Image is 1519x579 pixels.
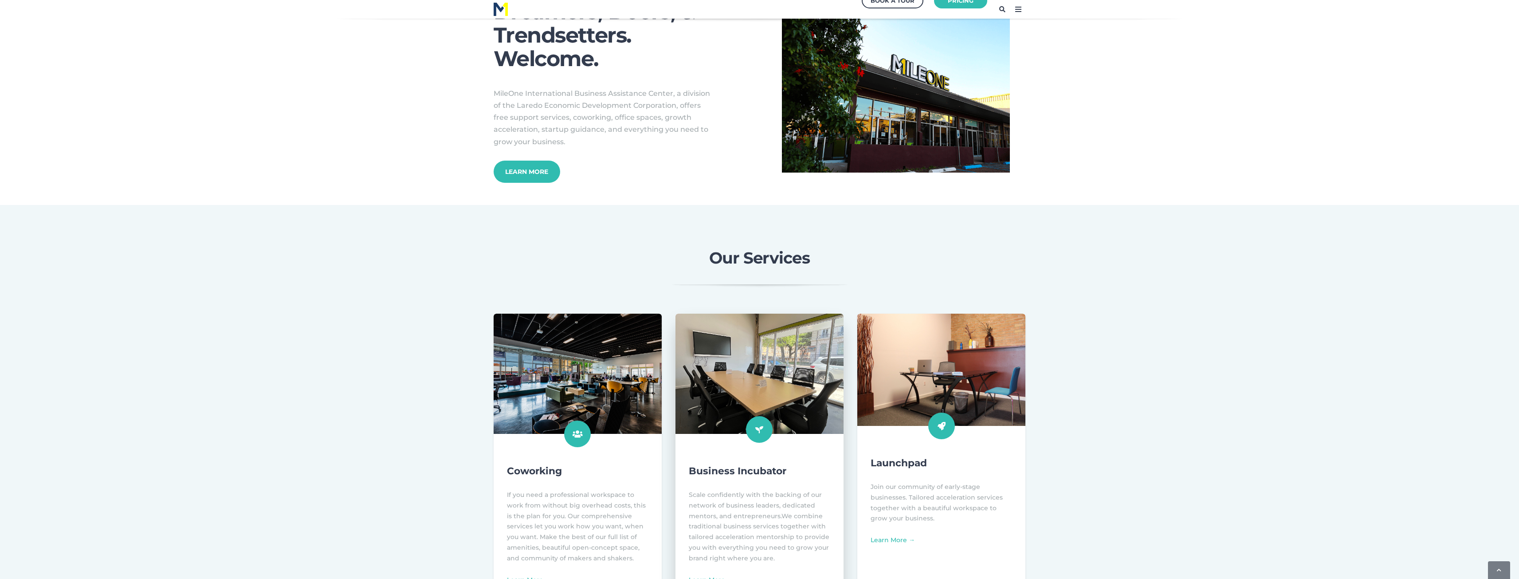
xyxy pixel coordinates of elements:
[494,89,710,146] span: MileOne International Business Assistance Center, a division of the Laredo Economic Development C...
[689,464,830,478] h4: Business Incubator
[689,491,822,520] span: Scale confidently with the backing of our network of business leaders, dedicated mentors, and ent...
[871,456,1012,470] h4: Launchpad
[494,314,662,434] img: MileOne coworking space
[857,314,1025,426] img: MileOne office photo
[507,464,648,478] h4: Coworking
[871,536,915,544] a: Learn More →
[494,161,560,183] a: Learn More
[507,491,646,562] span: If you need a professional workspace to work from without big overhead costs, this is the plan fo...
[689,512,829,562] span: We combine traditional business services together with tailored acceleration mentorship to provid...
[782,10,1010,173] img: Canva Design DAFZb0Spo9U
[529,249,990,267] h2: Our Services
[667,308,852,440] img: MileOne meeting room conference room
[871,483,1003,522] span: Join our community of early-stage businesses. Tailored acceleration services together with a beau...
[494,3,508,16] img: M1 Logo - Blue Letters - for Light Backgrounds-2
